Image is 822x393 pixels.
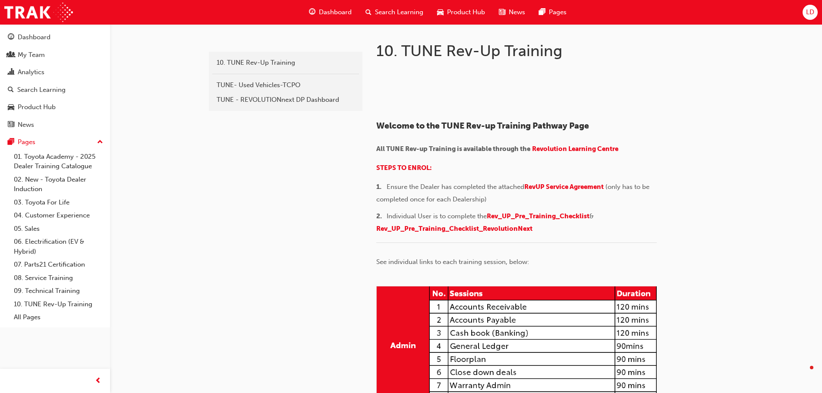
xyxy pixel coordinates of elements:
[539,7,545,18] span: pages-icon
[18,32,50,42] div: Dashboard
[8,51,14,59] span: people-icon
[10,284,107,298] a: 09. Technical Training
[3,99,107,115] a: Product Hub
[18,50,45,60] div: My Team
[95,376,101,387] span: prev-icon
[3,64,107,80] a: Analytics
[217,80,355,90] div: TUNE- Used Vehicles-TCPO
[532,145,618,153] a: Revolution Learning Centre
[302,3,359,21] a: guage-iconDashboard
[309,7,315,18] span: guage-icon
[806,7,814,17] span: LD
[487,212,589,220] a: Rev_UP_Pre_Training_Checklist
[376,183,387,191] span: 1. ​
[3,29,107,45] a: Dashboard
[8,69,14,76] span: chart-icon
[10,271,107,285] a: 08. Service Training
[8,86,14,94] span: search-icon
[8,104,14,111] span: car-icon
[319,7,352,17] span: Dashboard
[387,183,524,191] span: Ensure the Dealer has completed the attached
[3,134,107,150] button: Pages
[359,3,430,21] a: search-iconSearch Learning
[499,7,505,18] span: news-icon
[18,137,35,147] div: Pages
[430,3,492,21] a: car-iconProduct Hub
[803,5,818,20] button: LD
[18,102,56,112] div: Product Hub
[10,173,107,196] a: 02. New - Toyota Dealer Induction
[589,212,594,220] span: &
[3,117,107,133] a: News
[524,183,604,191] a: RevUP Service Agreement
[8,34,14,41] span: guage-icon
[212,55,359,70] a: 10. TUNE Rev-Up Training
[212,78,359,93] a: TUNE- Used Vehicles-TCPO
[217,58,355,68] div: 10. TUNE Rev-Up Training
[4,3,73,22] img: Trak
[437,7,444,18] span: car-icon
[10,235,107,258] a: 06. Electrification (EV & Hybrid)
[8,138,14,146] span: pages-icon
[212,92,359,107] a: TUNE - REVOLUTIONnext DP Dashboard
[376,225,532,233] a: Rev_UP_Pre_Training_Checklist_RevolutionNext
[375,7,423,17] span: Search Learning
[10,209,107,222] a: 04. Customer Experience
[3,47,107,63] a: My Team
[376,258,529,266] span: See individual links to each training session, below:
[387,212,487,220] span: Individual User is to complete the
[376,164,432,172] a: STEPS TO ENROL:
[365,7,372,18] span: search-icon
[8,121,14,129] span: news-icon
[376,41,659,60] h1: 10. TUNE Rev-Up Training
[549,7,567,17] span: Pages
[793,364,813,384] iframe: Intercom live chat
[3,82,107,98] a: Search Learning
[10,222,107,236] a: 05. Sales
[97,137,103,148] span: up-icon
[376,212,387,220] span: 2. ​
[10,150,107,173] a: 01. Toyota Academy - 2025 Dealer Training Catalogue
[532,3,573,21] a: pages-iconPages
[376,121,589,131] span: Welcome to the TUNE Rev-up Training Pathway Page
[10,258,107,271] a: 07. Parts21 Certification
[492,3,532,21] a: news-iconNews
[447,7,485,17] span: Product Hub
[10,298,107,311] a: 10. TUNE Rev-Up Training
[18,120,34,130] div: News
[18,67,44,77] div: Analytics
[217,95,355,105] div: TUNE - REVOLUTIONnext DP Dashboard
[17,85,66,95] div: Search Learning
[509,7,525,17] span: News
[10,196,107,209] a: 03. Toyota For Life
[3,28,107,134] button: DashboardMy TeamAnalyticsSearch LearningProduct HubNews
[376,145,530,153] span: All TUNE Rev-up Training is available through the
[10,311,107,324] a: All Pages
